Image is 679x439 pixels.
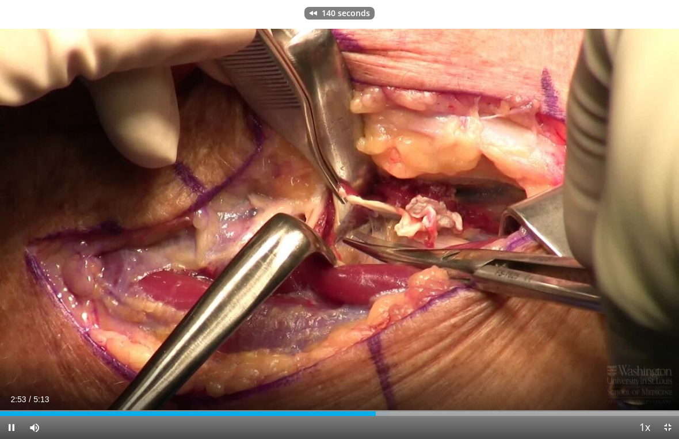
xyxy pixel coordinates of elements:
button: Playback Rate [633,416,656,439]
button: Exit Fullscreen [656,416,679,439]
span: 5:13 [33,395,49,404]
span: / [29,395,31,404]
button: Mute [23,416,46,439]
p: 140 seconds [322,9,370,17]
span: 2:53 [10,395,26,404]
